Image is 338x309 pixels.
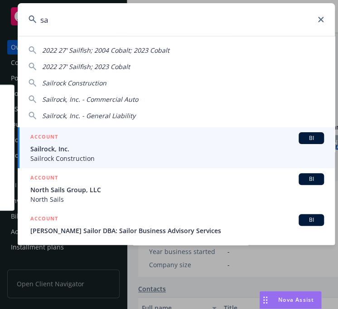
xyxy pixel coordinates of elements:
div: Drag to move [260,291,271,309]
span: Nova Assist [278,296,314,304]
span: Sailrock, Inc. - Commercial Auto [42,95,138,104]
a: ACCOUNTBINorth Sails Group, LLCNorth Sails [18,168,335,209]
span: 2022 27' Sailfish; 2023 Cobalt [42,62,130,71]
span: North Sails Group, LLC [30,185,324,194]
a: ACCOUNTBISailrock, Inc.Sailrock Construction [18,127,335,168]
input: Search... [18,3,335,36]
span: BI [302,216,320,224]
a: ACCOUNTBI[PERSON_NAME] Sailor DBA: Sailor Business Advisory Services [18,209,335,240]
span: Sailrock, Inc. - General Liability [42,111,135,120]
span: Sailrock, Inc. [30,144,324,154]
span: [PERSON_NAME] Sailor DBA: Sailor Business Advisory Services [30,226,324,235]
h5: ACCOUNT [30,173,58,184]
span: Sailrock Construction [30,154,324,163]
span: BI [302,134,320,142]
span: BI [302,175,320,183]
span: North Sails [30,194,324,204]
button: Nova Assist [259,291,322,309]
h5: ACCOUNT [30,214,58,225]
span: Sailrock Construction [42,79,106,87]
span: 2022 27' Sailfish; 2004 Cobalt; 2023 Cobalt [42,46,169,55]
h5: ACCOUNT [30,132,58,143]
